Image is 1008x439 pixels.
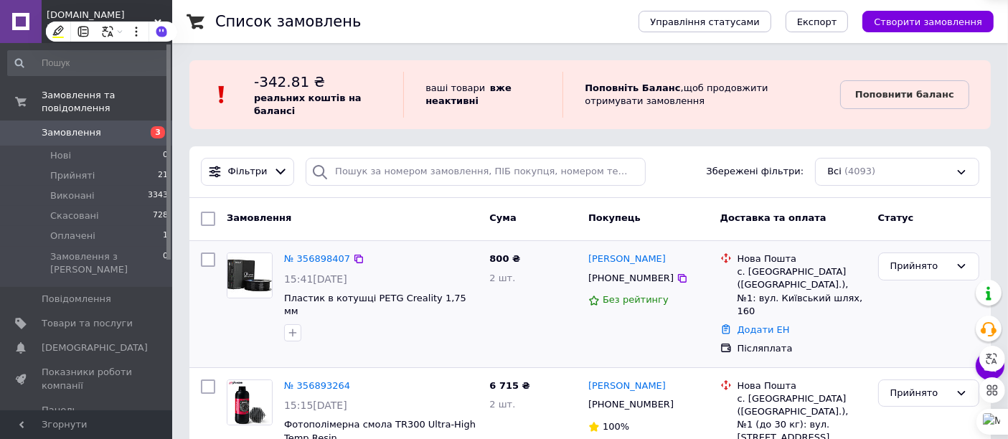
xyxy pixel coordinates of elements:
a: Створити замовлення [848,16,994,27]
span: 100% [603,421,629,432]
input: Пошук за номером замовлення, ПІБ покупця, номером телефону, Email, номером накладної [306,158,645,186]
span: Замовлення [227,212,291,223]
span: 3343 [148,189,168,202]
span: Cума [489,212,516,223]
a: № 356898407 [284,253,350,264]
b: реальних коштів на балансі [254,93,362,116]
span: Фільтри [228,165,268,179]
span: Без рейтингу [603,294,669,305]
button: Експорт [786,11,849,32]
span: Всі [827,165,842,179]
a: Додати ЕН [738,324,790,335]
button: Чат з покупцем [976,351,1004,380]
button: Створити замовлення [862,11,994,32]
input: Пошук [7,50,169,76]
span: 6 715 ₴ [489,380,529,391]
span: Покупець [588,212,641,223]
span: Прийняті [50,169,95,182]
span: 800 ₴ [489,253,520,264]
span: Повідомлення [42,293,111,306]
a: [PERSON_NAME] [588,379,666,393]
span: (4093) [844,166,875,176]
span: Статус [878,212,914,223]
span: 15:15[DATE] [284,400,347,411]
a: [PERSON_NAME] [588,252,666,266]
span: Нові [50,149,71,162]
span: Панель управління [42,404,133,430]
span: [PHONE_NUMBER] [588,273,674,283]
b: вже неактивні [425,82,512,106]
span: Товари та послуги [42,317,133,330]
span: 2 шт. [489,399,515,410]
span: [DEMOGRAPHIC_DATA] [42,341,148,354]
div: , щоб продовжити отримувати замовлення [562,72,840,118]
span: Управління статусами [650,16,760,27]
b: Поповніть Баланс [585,82,680,93]
span: [PHONE_NUMBER] [588,399,674,410]
a: Фото товару [227,379,273,425]
a: Пластик в котушці PETG Creality 1,75 мм [284,293,466,317]
span: Скасовані [50,209,99,222]
span: Виконані [50,189,95,202]
span: Замовлення з [PERSON_NAME] [50,250,163,276]
img: Фото товару [227,253,272,298]
span: Замовлення [42,126,101,139]
span: 0 [163,149,168,162]
a: Фото товару [227,252,273,298]
span: 2 шт. [489,273,515,283]
span: Оплачені [50,230,95,242]
span: Експорт [797,16,837,27]
a: Поповнити баланс [840,80,969,109]
div: Прийнято [890,259,950,274]
div: с. [GEOGRAPHIC_DATA] ([GEOGRAPHIC_DATA].), №1: вул. Київський шлях, 160 [738,265,867,318]
div: Нова Пошта [738,379,867,392]
span: 728 [153,209,168,222]
span: Збережені фільтри: [706,165,804,179]
div: Післяплата [738,342,867,355]
div: Нова Пошта [738,252,867,265]
button: Управління статусами [639,11,771,32]
span: 21 [158,169,168,182]
img: :exclamation: [211,84,232,105]
span: Створити замовлення [874,16,982,27]
span: pro3d.com.ua [47,9,154,22]
span: Замовлення та повідомлення [42,89,172,115]
span: 3 [151,126,165,138]
div: Прийнято [890,386,950,401]
span: -342.81 ₴ [254,73,325,90]
span: 0 [163,250,168,276]
span: Доставка та оплата [720,212,826,223]
b: Поповнити баланс [855,89,954,100]
span: 1 [163,230,168,242]
img: Фото товару [227,380,272,425]
span: 15:41[DATE] [284,273,347,285]
span: Показники роботи компанії [42,366,133,392]
a: № 356893264 [284,380,350,391]
h1: Список замовлень [215,13,361,30]
div: ваші товари [403,72,562,118]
